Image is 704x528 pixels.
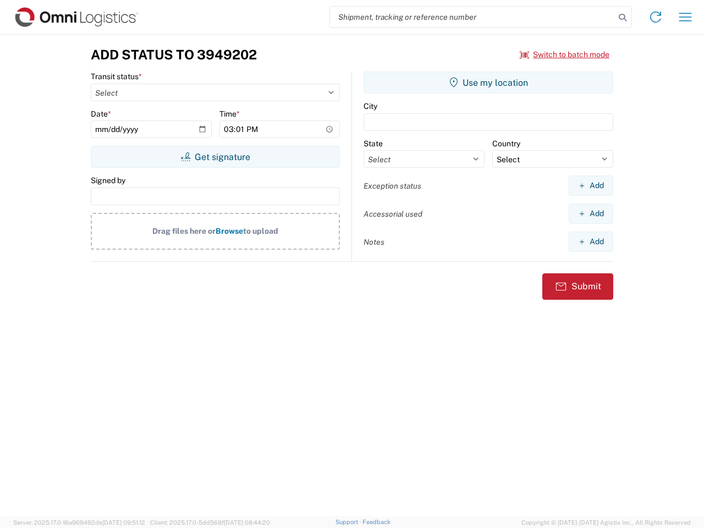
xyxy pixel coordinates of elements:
[364,139,383,148] label: State
[520,46,609,64] button: Switch to batch mode
[150,519,270,526] span: Client: 2025.17.0-5dd568f
[152,227,216,235] span: Drag files here or
[492,139,520,148] label: Country
[224,519,270,526] span: [DATE] 08:44:20
[364,237,384,247] label: Notes
[362,519,391,525] a: Feedback
[364,71,613,94] button: Use my location
[91,175,125,185] label: Signed by
[216,227,243,235] span: Browse
[364,209,422,219] label: Accessorial used
[91,47,257,63] h3: Add Status to 3949202
[569,232,613,252] button: Add
[91,146,340,168] button: Get signature
[521,518,691,527] span: Copyright © [DATE]-[DATE] Agistix Inc., All Rights Reserved
[102,519,145,526] span: [DATE] 09:51:12
[569,175,613,196] button: Add
[91,71,142,81] label: Transit status
[91,109,111,119] label: Date
[243,227,278,235] span: to upload
[335,519,363,525] a: Support
[330,7,615,28] input: Shipment, tracking or reference number
[364,101,377,111] label: City
[569,204,613,224] button: Add
[219,109,240,119] label: Time
[13,519,145,526] span: Server: 2025.17.0-16a969492de
[364,181,421,191] label: Exception status
[542,273,613,300] button: Submit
